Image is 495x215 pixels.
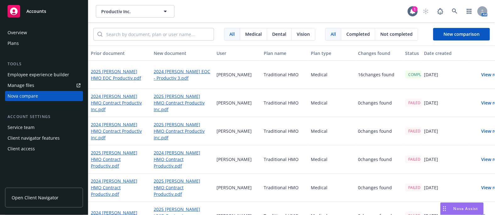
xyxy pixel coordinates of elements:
div: Tools [5,61,83,67]
button: Status [403,46,421,61]
a: Switch app [463,5,476,18]
div: FAILED [405,99,424,107]
div: Account settings [5,114,83,120]
p: [DATE] [424,71,438,78]
div: Nova compare [8,91,38,101]
a: Service team [5,122,83,132]
div: Service team [8,122,35,132]
div: Traditional HMO [261,174,308,202]
a: 2025 [PERSON_NAME] HMO Contract Productiv Inc.pdf [154,93,212,113]
button: Plan type [308,46,355,61]
p: [DATE] [424,99,438,106]
span: Completed [346,31,370,37]
p: [PERSON_NAME] [217,99,252,106]
div: Overview [8,28,27,38]
div: Prior document [91,50,149,56]
div: Status [405,50,419,56]
a: 2025 [PERSON_NAME] HMO Contract Productiv.pdf [154,178,212,197]
div: Employee experience builder [8,70,69,80]
p: [PERSON_NAME] [217,128,252,134]
span: Productiv Inc. [101,8,156,15]
div: Client navigator features [8,133,60,143]
div: Medical [308,117,355,145]
button: Date created [421,46,469,61]
p: [DATE] [424,184,438,191]
button: New document [151,46,214,61]
div: 1 [412,6,418,12]
p: [DATE] [424,156,438,163]
button: Productiv Inc. [96,5,174,18]
span: Vision [297,31,310,37]
div: Medical [308,61,355,89]
div: Traditional HMO [261,61,308,89]
a: Accounts [5,3,83,20]
a: Nova compare [5,91,83,101]
a: 2024 [PERSON_NAME] HMO Contract Productiv Inc.pdf [91,121,149,141]
button: New comparison [433,28,490,40]
p: [PERSON_NAME] [217,71,252,78]
div: Medical [308,89,355,117]
p: [PERSON_NAME] [217,184,252,191]
span: Dental [272,31,286,37]
p: [DATE] [424,128,438,134]
button: Plan name [261,46,308,61]
a: Client access [5,144,83,154]
p: 0 changes found [358,156,392,163]
div: Traditional HMO [261,117,308,145]
span: Open Client Navigator [12,194,58,201]
div: FAILED [405,184,424,191]
div: Plan name [264,50,306,56]
div: Medical [308,174,355,202]
a: Report a Bug [434,5,447,18]
a: Plans [5,38,83,48]
span: Accounts [26,9,46,14]
button: Prior document [88,46,151,61]
span: All [229,31,235,37]
div: New document [154,50,212,56]
a: Search [448,5,461,18]
div: Manage files [8,80,34,90]
div: Plan type [311,50,353,56]
div: FAILED [405,127,424,135]
a: 2024 [PERSON_NAME] HMO Contract Productiv Inc.pdf [91,93,149,113]
div: COMPLETED [405,71,434,78]
p: 16 changes found [358,71,394,78]
a: 2024 [PERSON_NAME] HMO Contract Productiv.pdf [154,149,212,169]
button: User [214,46,261,61]
p: 0 changes found [358,99,392,106]
button: Changes found [355,46,403,61]
button: Nova Assist [440,202,484,215]
a: 2025 [PERSON_NAME] HMO EOC Productiv.pdf [91,68,149,81]
a: Client navigator features [5,133,83,143]
div: Changes found [358,50,400,56]
a: 2024 [PERSON_NAME] HMO Contract Productiv.pdf [91,178,149,197]
div: Plans [8,38,19,48]
div: User [217,50,259,56]
a: 2025 [PERSON_NAME] HMO Contract Productiv Inc.pdf [154,121,212,141]
input: Search by document, plan or user name... [102,28,214,40]
span: New comparison [443,31,480,37]
svg: Search [97,32,102,37]
a: Employee experience builder [5,70,83,80]
a: Start snowing [420,5,432,18]
div: Client access [8,144,35,154]
p: 0 changes found [358,184,392,191]
div: Traditional HMO [261,145,308,174]
span: Not completed [380,31,413,37]
a: 2024 [PERSON_NAME] EOC - Productiv 3.pdf [154,68,212,81]
a: Overview [5,28,83,38]
div: Drag to move [441,203,448,215]
span: Nova Assist [454,206,478,211]
p: [PERSON_NAME] [217,156,252,163]
span: Medical [245,31,262,37]
a: Manage files [5,80,83,90]
div: Traditional HMO [261,89,308,117]
div: Medical [308,145,355,174]
span: All [331,31,336,37]
div: Date created [424,50,466,56]
p: 0 changes found [358,128,392,134]
a: 2025 [PERSON_NAME] HMO Contract Productiv.pdf [91,149,149,169]
div: FAILED [405,155,424,163]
